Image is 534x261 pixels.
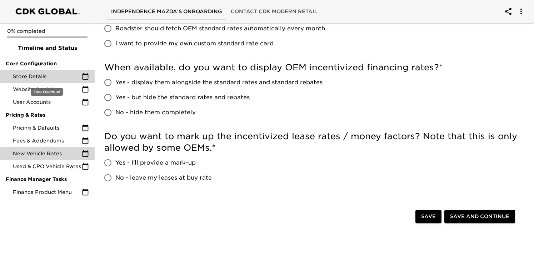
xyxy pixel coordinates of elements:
span: Independence Mazda's Onboarding [111,7,222,16]
button: account of current user [513,3,530,20]
span: Fees & Addendums [13,137,82,144]
span: Core Configuration [6,60,89,67]
span: Finance Product Menu [13,189,82,196]
button: Save and Continue [444,210,515,223]
span: Timeline and Status [6,44,89,52]
h5: Do you want to mark up the incentivized lease rates / money factors? Note that this is only allow... [104,131,518,154]
span: Pricing & Rates [6,111,89,119]
span: No - hide them completely [115,108,196,117]
span: I want to provide my own custom standard rate card [115,39,274,48]
button: Save [415,210,441,223]
span: Yes - I'll provide a mark-up [115,159,196,167]
span: Roadster should fetch OEM standard rates automatically every month [115,24,325,33]
span: User Accounts [13,99,82,106]
h5: When available, do you want to display OEM incentivized financing rates? [104,62,518,73]
span: Yes - but hide the standard rates and rebates [115,93,250,102]
span: Save [421,212,436,221]
span: Store Details [13,73,82,80]
span: No - leave my leases at buy rate [115,174,212,182]
button: account of current user [500,3,517,20]
span: Used & CPO Vehicle Rates [13,163,82,170]
p: 0% completed [7,27,88,35]
span: Finance Manager Tasks [6,176,89,183]
span: Website Analytics [13,86,82,93]
span: Pricing & Defaults [13,124,82,131]
span: New Vehicle Rates [13,150,82,157]
span: Contact CDK Modern Retail [231,7,318,16]
span: Yes - display them alongside the standard rates and standard rebates [115,78,323,87]
span: Save and Continue [450,212,509,221]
